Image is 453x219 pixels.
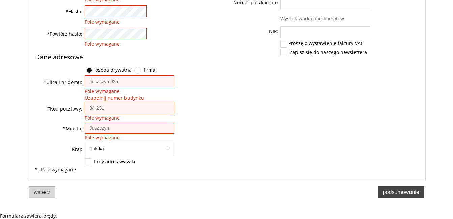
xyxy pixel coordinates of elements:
label: firma [144,65,155,75]
span: Wstecz [34,189,50,195]
label: osoba prywatna [95,65,132,75]
li: Pole wymagane [85,41,174,48]
label: Inny adres wysyłki [94,157,135,167]
label: Zapisz się do naszego newslettera [290,47,367,57]
li: Pole wymagane [85,134,179,141]
a: Wyszukiwarka paczkomatów [280,15,344,22]
li: Uzupełnij numer budynku [85,95,179,101]
button: Podsumowanie [378,186,424,198]
label: Miasto: [63,124,82,134]
label: NIP: [269,26,278,36]
label: Proszę o wystawienie faktury VAT [288,40,363,46]
li: Pole wymagane [85,115,179,121]
button: Wstecz [29,186,56,198]
span: - Pole wymagane [35,166,76,173]
li: Pole wymagane [85,88,179,95]
label: Kraj: [72,144,82,154]
label: Hasło: [66,7,82,17]
span: Podsumowanie [383,189,419,195]
label: Ulica i nr domu: [44,77,82,87]
li: Pole wymagane [85,19,174,25]
label: Kod pocztowy: [47,104,82,114]
h4: Dane adresowe [35,53,223,60]
label: Powtórz hasło: [47,29,82,39]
